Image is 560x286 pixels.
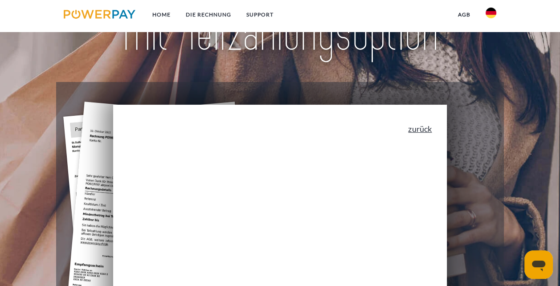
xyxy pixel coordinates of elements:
iframe: Schaltfläche zum Öffnen des Messaging-Fensters [524,250,553,279]
a: DIE RECHNUNG [178,7,239,23]
img: de [486,8,496,18]
img: logo-powerpay.svg [64,10,135,19]
a: agb [450,7,478,23]
a: zurück [408,125,432,133]
a: SUPPORT [239,7,281,23]
a: Home [145,7,178,23]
